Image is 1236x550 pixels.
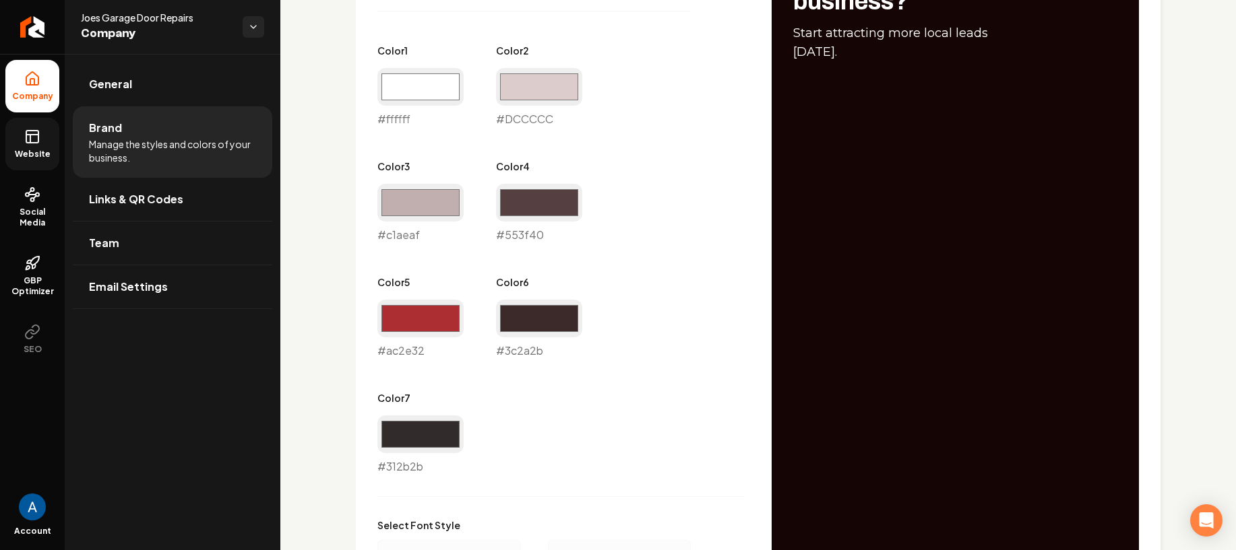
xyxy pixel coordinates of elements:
button: SEO [5,313,59,366]
a: General [73,63,272,106]
a: Email Settings [73,265,272,308]
label: Color 1 [377,44,464,57]
a: Website [5,118,59,170]
label: Color 2 [496,44,582,57]
div: #c1aeaf [377,184,464,243]
span: General [89,76,132,92]
div: #312b2b [377,415,464,475]
img: Andrew Magana [19,493,46,520]
label: Color 3 [377,160,464,173]
span: Company [81,24,232,43]
label: Color 5 [377,275,464,289]
div: #553f40 [496,184,582,243]
span: Links & QR Codes [89,191,183,207]
div: #3c2a2b [496,300,582,359]
label: Color 4 [496,160,582,173]
span: Manage the styles and colors of your business. [89,137,256,164]
label: Select Font Style [377,518,691,532]
label: Color 6 [496,275,582,289]
a: Links & QR Codes [73,178,272,221]
div: Open Intercom Messenger [1190,504,1223,537]
span: Website [9,149,56,160]
a: Social Media [5,176,59,239]
a: GBP Optimizer [5,244,59,308]
span: Company [7,91,59,102]
label: Color 7 [377,391,464,405]
span: Team [89,235,119,251]
div: #ffffff [377,68,464,127]
span: Joes Garage Door Repairs [81,11,232,24]
span: SEO [18,344,47,355]
span: Account [14,526,51,537]
a: Team [73,221,272,265]
span: Brand [89,120,122,136]
span: Email Settings [89,279,168,295]
div: #ac2e32 [377,300,464,359]
span: Social Media [5,207,59,228]
button: Open user button [19,493,46,520]
div: #DCCCCC [496,68,582,127]
span: GBP Optimizer [5,275,59,297]
img: Rebolt Logo [20,16,45,38]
